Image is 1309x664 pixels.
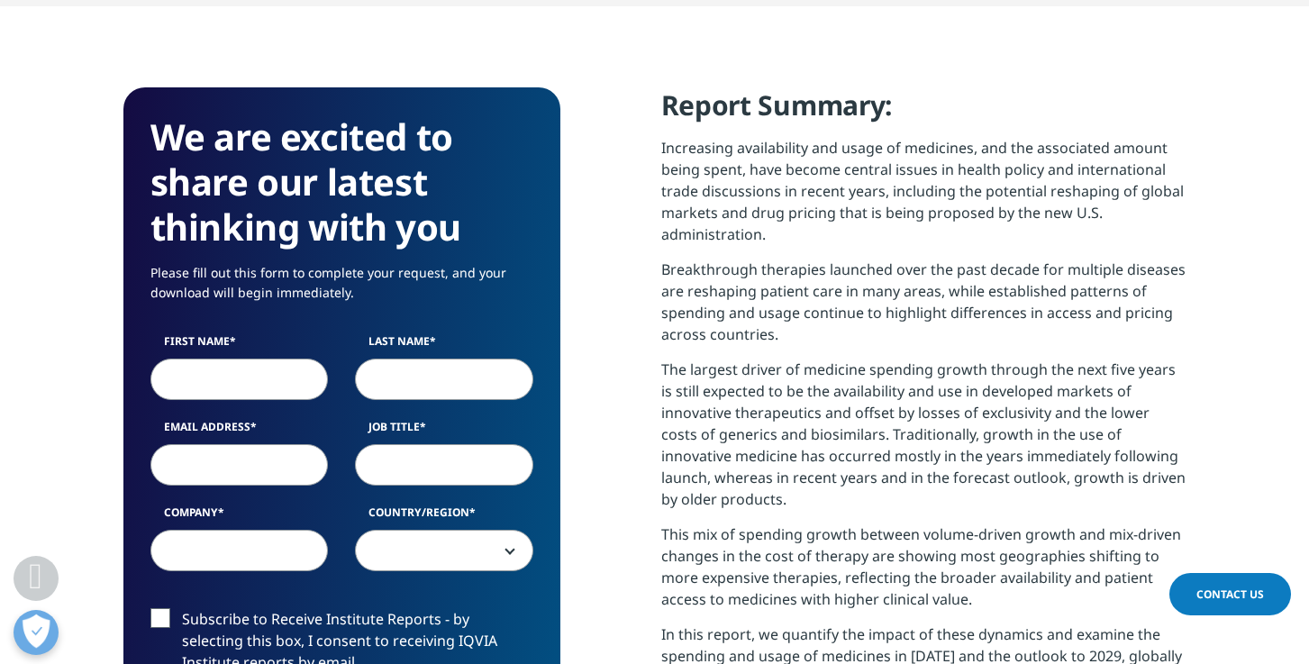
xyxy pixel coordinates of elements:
[661,87,1186,137] h4: Report Summary:
[355,333,533,359] label: Last Name
[150,263,533,316] p: Please fill out this form to complete your request, and your download will begin immediately.
[661,137,1186,259] p: Increasing availability and usage of medicines, and the associated amount being spent, have becom...
[150,505,329,530] label: Company
[150,114,533,250] h3: We are excited to share our latest thinking with you
[150,419,329,444] label: Email Address
[1169,573,1291,615] a: Contact Us
[355,419,533,444] label: Job Title
[661,359,1186,523] p: The largest driver of medicine spending growth through the next five years is still expected to b...
[1196,587,1264,602] span: Contact Us
[150,333,329,359] label: First Name
[355,505,533,530] label: Country/Region
[661,259,1186,359] p: Breakthrough therapies launched over the past decade for multiple diseases are reshaping patient ...
[661,523,1186,623] p: This mix of spending growth between volume-driven growth and mix-driven changes in the cost of th...
[14,610,59,655] button: Open Preferences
